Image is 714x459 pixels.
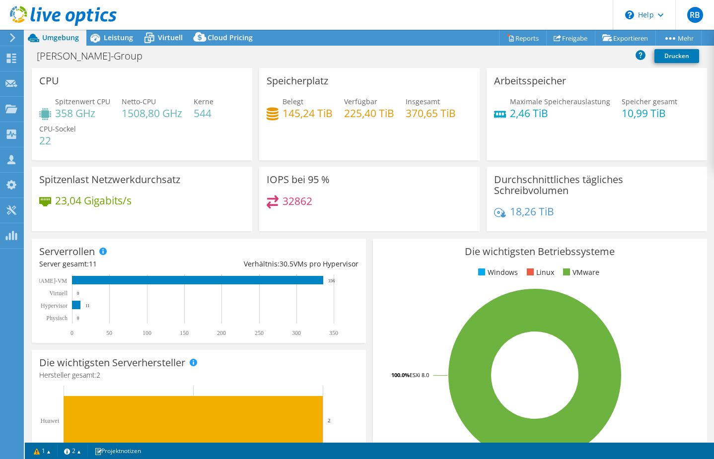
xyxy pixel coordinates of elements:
[328,278,335,283] text: 336
[71,329,73,336] text: 0
[267,75,328,86] h3: Speicherplatz
[57,445,88,457] a: 2
[561,267,599,278] li: VMware
[510,108,610,119] h4: 2,46 TiB
[328,417,331,423] text: 2
[391,371,410,379] tspan: 100.0%
[39,174,180,185] h3: Spitzenlast Netzwerkdurchsatz
[55,195,132,206] h4: 23,04 Gigabits/s
[687,7,703,23] span: RB
[476,267,518,278] li: Windows
[199,259,358,269] div: Verhältnis: VMs pro Hypervisor
[208,33,253,42] span: Cloud Pricing
[546,30,595,46] a: Freigabe
[510,97,610,106] span: Maximale Speicherauslastung
[524,267,554,278] li: Linux
[494,75,566,86] h3: Arbeitsspeicher
[622,97,677,106] span: Speicher gesamt
[122,108,182,119] h4: 1508,80 GHz
[32,51,158,62] h1: [PERSON_NAME]-Group
[380,246,700,257] h3: Die wichtigsten Betriebssysteme
[194,97,214,106] span: Kerne
[77,316,79,321] text: 0
[499,30,547,46] a: Reports
[122,97,156,106] span: Netto-CPU
[39,135,76,146] h4: 22
[329,329,338,336] text: 350
[406,97,440,106] span: Insgesamt
[39,246,95,257] h3: Serverrollen
[85,303,90,308] text: 11
[654,49,699,63] a: Drucken
[89,259,97,268] span: 11
[655,30,702,46] a: Mehr
[106,329,112,336] text: 50
[42,33,79,42] span: Umgebung
[49,290,68,297] text: Virtuell
[39,357,185,368] h3: Die wichtigsten Serverhersteller
[255,329,264,336] text: 250
[143,329,151,336] text: 100
[46,315,68,322] text: Physisch
[55,97,110,106] span: Spitzenwert CPU
[55,108,110,119] h4: 358 GHz
[104,33,133,42] span: Leistung
[39,370,358,381] h4: Hersteller gesamt:
[194,108,214,119] h4: 544
[41,417,60,424] text: Huawei
[96,370,100,380] span: 2
[410,371,429,379] tspan: ESXi 8.0
[292,329,301,336] text: 300
[27,445,58,457] a: 1
[158,33,183,42] span: Virtuell
[267,174,330,185] h3: IOPS bei 95 %
[39,259,199,269] div: Server gesamt:
[595,30,656,46] a: Exportieren
[344,97,377,106] span: Verfügbar
[406,108,456,119] h4: 370,65 TiB
[494,174,700,196] h3: Durchschnittliches tägliches Schreibvolumen
[77,291,79,296] text: 0
[344,108,394,119] h4: 225,40 TiB
[41,302,68,309] text: Hypervisor
[283,196,312,206] h4: 32862
[622,108,677,119] h4: 10,99 TiB
[283,97,303,106] span: Belegt
[87,445,148,457] a: Projektnotizen
[39,75,59,86] h3: CPU
[283,108,333,119] h4: 145,24 TiB
[180,329,189,336] text: 150
[217,329,226,336] text: 200
[625,10,634,19] svg: \n
[280,259,293,268] span: 30.5
[510,206,554,217] h4: 18,26 TiB
[39,124,76,133] span: CPU-Sockel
